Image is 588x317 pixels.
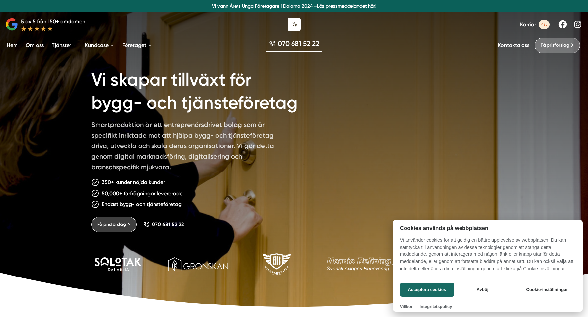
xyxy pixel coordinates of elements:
[393,225,583,231] h2: Cookies används på webbplatsen
[400,304,413,309] a: Villkor
[393,237,583,277] p: Vi använder cookies för att ge dig en bättre upplevelse av webbplatsen. Du kan samtycka till anvä...
[419,304,452,309] a: Integritetspolicy
[400,283,454,297] button: Acceptera cookies
[456,283,509,297] button: Avböj
[518,283,576,297] button: Cookie-inställningar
